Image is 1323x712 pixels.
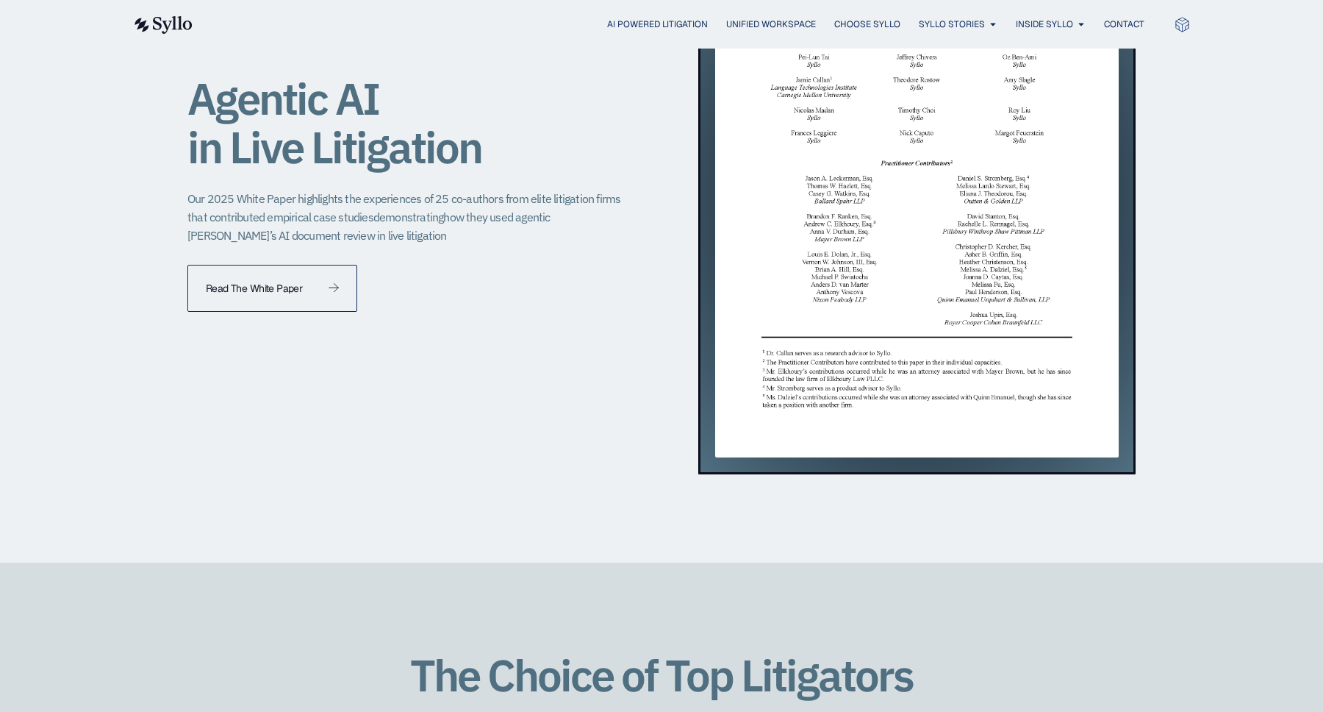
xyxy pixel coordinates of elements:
[919,18,985,31] a: Syllo Stories
[187,210,551,243] span: how they used agentic [PERSON_NAME]’s AI document review in live litigation
[373,210,444,224] span: demonstrating
[132,16,193,34] img: syllo
[726,18,816,31] a: Unified Workspace
[222,18,1144,32] div: Menu Toggle
[1104,18,1144,31] a: Contact
[607,18,708,31] a: AI Powered Litigation
[1016,18,1073,31] a: Inside Syllo
[187,191,620,224] span: Our 2025 White Paper highlights the experiences of 25 co-authors from elite litigation firms that...
[187,265,357,312] a: Read The White Paper
[834,18,900,31] a: Choose Syllo
[206,283,302,293] span: Read The White Paper
[187,74,625,171] h1: Agentic AI in Live Litigation
[222,18,1144,32] nav: Menu
[132,651,1191,699] h1: The Choice of Top Litigators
